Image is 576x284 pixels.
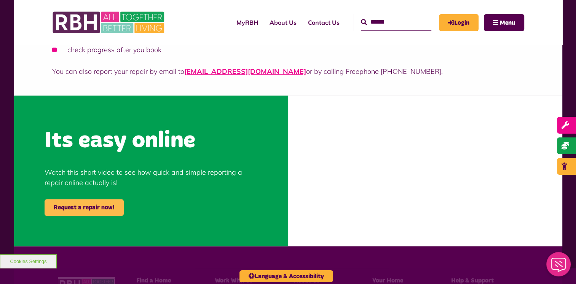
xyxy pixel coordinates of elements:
[52,66,524,77] p: You can also report your repair by email to or by calling Freephone [PHONE_NUMBER].
[484,14,524,31] button: Navigation
[500,20,515,26] span: Menu
[45,199,124,216] a: Request a repair now!
[231,12,264,33] a: MyRBH
[302,12,345,33] a: Contact Us
[184,67,306,76] a: [EMAIL_ADDRESS][DOMAIN_NAME]
[439,14,479,31] a: MyRBH
[52,8,166,37] img: RBH
[361,14,431,30] input: Search
[52,45,524,55] li: check progress after you book
[264,12,302,33] a: About Us
[288,96,562,246] iframe: YouTube video player
[239,270,333,282] button: Language & Accessibility
[45,126,258,156] h2: Its easy online
[542,250,576,284] iframe: Netcall Web Assistant for live chat
[45,167,258,188] p: Watch this short video to see how quick and simple reporting a repair online actually is!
